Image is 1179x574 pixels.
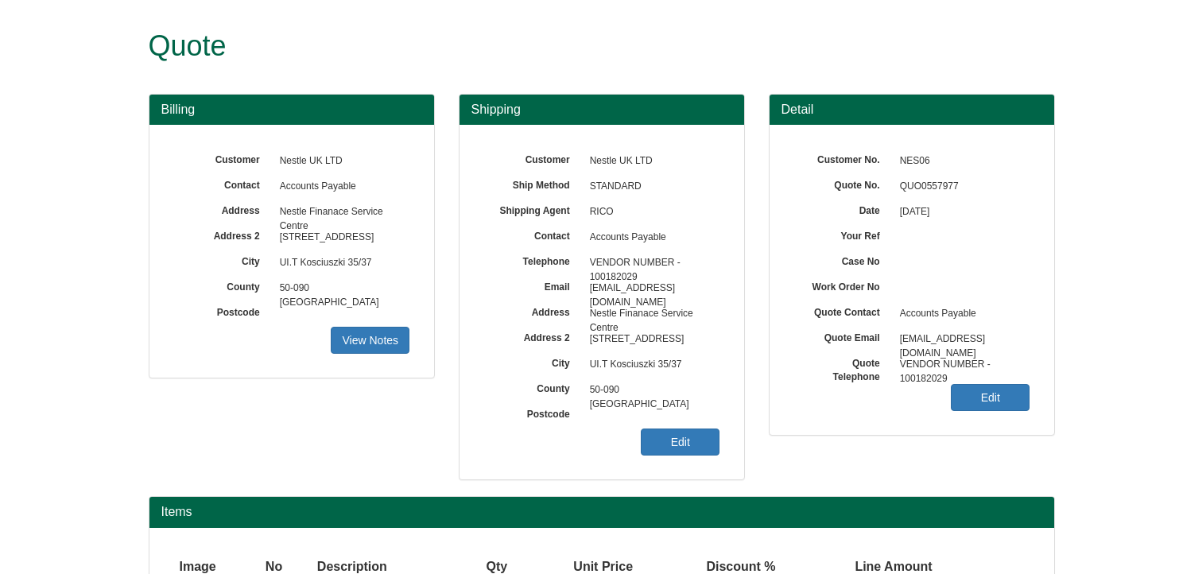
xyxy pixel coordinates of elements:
[793,352,892,384] label: Quote Telephone
[173,149,272,167] label: Customer
[793,327,892,345] label: Quote Email
[892,174,1030,200] span: QUO0557977
[793,301,892,320] label: Quote Contact
[582,301,720,327] span: Nestle Finanace Service Centre
[483,149,582,167] label: Customer
[173,225,272,243] label: Address 2
[149,30,995,62] h1: Quote
[582,225,720,250] span: Accounts Payable
[272,149,410,174] span: Nestle UK LTD
[793,174,892,192] label: Quote No.
[483,250,582,269] label: Telephone
[793,149,892,167] label: Customer No.
[892,200,1030,225] span: [DATE]
[781,103,1042,117] h3: Detail
[483,276,582,294] label: Email
[951,384,1030,411] a: Edit
[582,200,720,225] span: RICO
[892,301,1030,327] span: Accounts Payable
[793,276,892,294] label: Work Order No
[331,327,409,354] a: View Notes
[483,403,582,421] label: Postcode
[793,200,892,218] label: Date
[483,200,582,218] label: Shipping Agent
[161,505,1042,519] h2: Items
[161,103,422,117] h3: Billing
[483,225,582,243] label: Contact
[582,149,720,174] span: Nestle UK LTD
[272,200,410,225] span: Nestle Finanace Service Centre
[892,327,1030,352] span: [EMAIL_ADDRESS][DOMAIN_NAME]
[272,250,410,276] span: UI.T Kosciuszki 35/37
[272,276,410,301] span: 50-090 [GEOGRAPHIC_DATA]
[483,174,582,192] label: Ship Method
[582,250,720,276] span: VENDOR NUMBER - 100182029
[173,200,272,218] label: Address
[582,276,720,301] span: [EMAIL_ADDRESS][DOMAIN_NAME]
[582,327,720,352] span: [STREET_ADDRESS]
[793,225,892,243] label: Your Ref
[641,429,719,456] a: Edit
[471,103,732,117] h3: Shipping
[272,225,410,250] span: [STREET_ADDRESS]
[173,250,272,269] label: City
[793,250,892,269] label: Case No
[582,174,720,200] span: STANDARD
[483,327,582,345] label: Address 2
[892,352,1030,378] span: VENDOR NUMBER - 100182029
[173,301,272,320] label: Postcode
[483,352,582,370] label: City
[483,301,582,320] label: Address
[483,378,582,396] label: County
[892,149,1030,174] span: NES06
[173,174,272,192] label: Contact
[173,276,272,294] label: County
[582,352,720,378] span: UI.T Kosciuszki 35/37
[582,378,720,403] span: 50-090 [GEOGRAPHIC_DATA]
[272,174,410,200] span: Accounts Payable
